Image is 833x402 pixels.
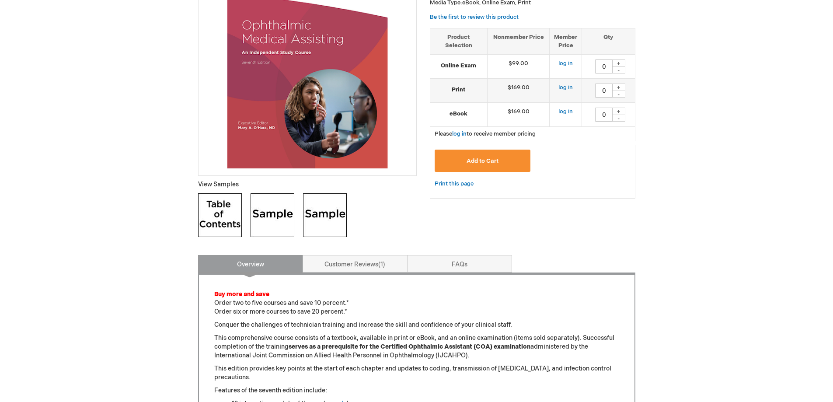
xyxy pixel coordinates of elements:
a: log in [558,108,573,115]
p: Conquer the challenges of technician training and increase the skill and confidence of your clini... [214,321,619,329]
span: Please to receive member pricing [435,130,536,137]
p: Order two to five courses and save 10 percent.* Order six or more courses to save 20 percent.* [214,290,619,316]
p: This edition provides key points at the start of each chapter and updates to coding, transmission... [214,364,619,382]
input: Qty [595,59,613,73]
div: - [612,66,625,73]
th: Member Price [550,28,582,54]
div: + [612,84,625,91]
th: Nonmember Price [487,28,550,54]
a: log in [558,60,573,67]
p: This comprehensive course consists of a textbook, available in print or eBook, and an online exam... [214,334,619,360]
a: Customer Reviews1 [303,255,408,273]
p: Features of the seventh edition include: [214,386,619,395]
strong: Print [435,86,483,94]
span: 1 [378,261,385,268]
div: - [612,115,625,122]
img: Click to view [251,193,294,237]
strong: Online Exam [435,62,483,70]
a: log in [452,130,467,137]
a: log in [558,84,573,91]
a: Overview [198,255,303,273]
th: Qty [582,28,635,54]
a: FAQs [407,255,512,273]
div: - [612,91,625,98]
strong: serves as a prerequisite for the Certified Ophthalmic Assistant (COA) examination [289,343,530,350]
input: Qty [595,84,613,98]
a: Be the first to review this product [430,14,519,21]
th: Product Selection [430,28,488,54]
td: $169.00 [487,103,550,127]
td: $99.00 [487,55,550,79]
font: Buy more and save [214,290,269,298]
strong: eBook [435,110,483,118]
div: + [612,108,625,115]
p: View Samples [198,180,417,189]
div: + [612,59,625,67]
input: Qty [595,108,613,122]
a: Print this page [435,178,474,189]
td: $169.00 [487,79,550,103]
span: Add to Cart [467,157,498,164]
img: Click to view [303,193,347,237]
img: Click to view [198,193,242,237]
button: Add to Cart [435,150,531,172]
